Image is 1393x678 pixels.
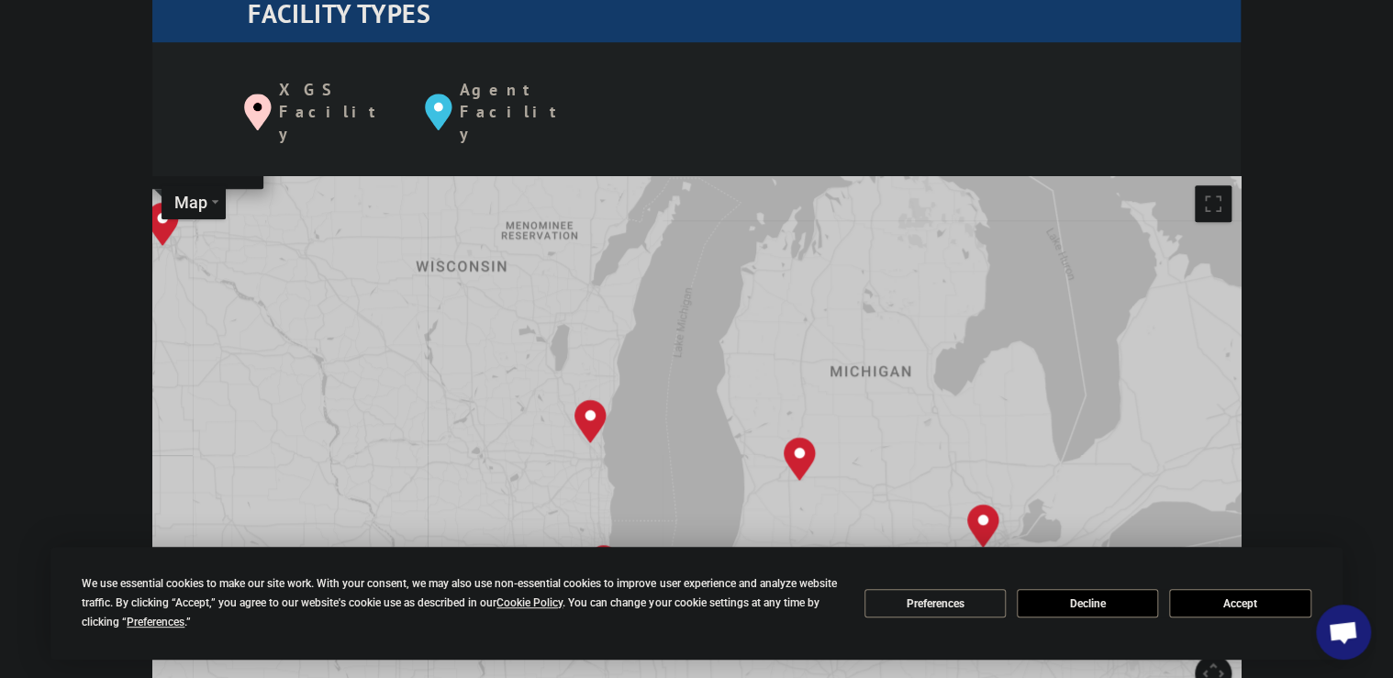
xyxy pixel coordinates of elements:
[248,1,1241,36] h1: FACILITY TYPES
[50,547,1343,660] div: Cookie Consent Prompt
[162,185,226,219] button: Change map style
[496,596,563,609] span: Cookie Policy
[574,399,607,443] div: Milwaukee, WI
[279,79,397,144] p: XGS Facility
[174,193,207,212] span: Map
[147,202,179,246] div: Minneapolis, MN
[585,545,622,582] div: Chicago, IL
[127,616,184,628] span: Preferences
[967,504,999,548] div: Detroit, MI
[1169,589,1310,617] button: Accept
[1017,589,1158,617] button: Decline
[864,589,1006,617] button: Preferences
[1316,605,1371,660] a: Open chat
[1195,185,1231,222] button: Toggle fullscreen view
[82,574,841,632] div: We use essential cookies to make our site work. With your consent, we may also use non-essential ...
[460,79,578,144] p: Agent Facility
[784,437,816,481] div: Grand Rapids, MI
